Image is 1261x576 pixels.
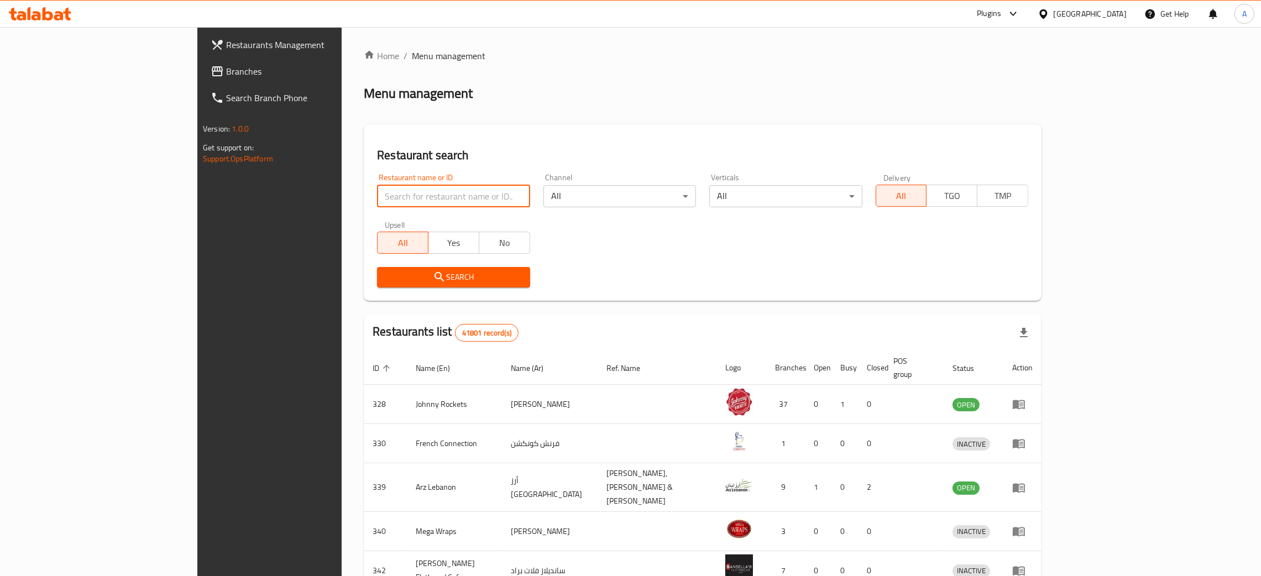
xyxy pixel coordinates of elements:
[953,481,980,495] div: OPEN
[876,185,927,207] button: All
[232,122,249,136] span: 1.0.0
[364,85,473,102] h2: Menu management
[428,232,479,254] button: Yes
[1012,397,1033,411] div: Menu
[598,463,717,512] td: [PERSON_NAME],[PERSON_NAME] & [PERSON_NAME]
[805,512,831,551] td: 0
[373,323,519,342] h2: Restaurants list
[831,351,858,385] th: Busy
[716,351,766,385] th: Logo
[953,525,990,538] span: INACTIVE
[766,424,805,463] td: 1
[1242,8,1247,20] span: A
[226,65,399,78] span: Branches
[931,188,973,204] span: TGO
[881,188,923,204] span: All
[831,424,858,463] td: 0
[831,385,858,424] td: 1
[977,185,1028,207] button: TMP
[883,174,911,181] label: Delivery
[725,388,753,416] img: Johnny Rockets
[502,512,598,551] td: [PERSON_NAME]
[953,362,988,375] span: Status
[377,232,428,254] button: All
[203,122,230,136] span: Version:
[1012,481,1033,494] div: Menu
[203,151,273,166] a: Support.OpsPlatform
[858,424,885,463] td: 0
[407,512,502,551] td: Mega Wraps
[502,424,598,463] td: فرنش كونكشن
[382,235,424,251] span: All
[203,140,254,155] span: Get support on:
[484,235,526,251] span: No
[416,362,464,375] span: Name (En)
[831,463,858,512] td: 0
[226,38,399,51] span: Restaurants Management
[433,235,475,251] span: Yes
[805,463,831,512] td: 1
[377,267,530,287] button: Search
[805,424,831,463] td: 0
[543,185,696,207] div: All
[226,91,399,104] span: Search Branch Phone
[502,385,598,424] td: [PERSON_NAME]
[858,463,885,512] td: 2
[953,399,980,411] span: OPEN
[202,32,408,58] a: Restaurants Management
[385,221,405,228] label: Upsell
[725,472,753,499] img: Arz Lebanon
[982,188,1024,204] span: TMP
[202,58,408,85] a: Branches
[407,463,502,512] td: Arz Lebanon
[377,185,530,207] input: Search for restaurant name or ID..
[709,185,862,207] div: All
[725,427,753,455] img: French Connection
[364,49,1042,62] nav: breadcrumb
[725,515,753,543] img: Mega Wraps
[479,232,530,254] button: No
[377,147,1028,164] h2: Restaurant search
[1003,351,1042,385] th: Action
[766,385,805,424] td: 37
[858,512,885,551] td: 0
[831,512,858,551] td: 0
[202,85,408,111] a: Search Branch Phone
[858,351,885,385] th: Closed
[805,385,831,424] td: 0
[766,512,805,551] td: 3
[953,437,990,451] div: INACTIVE
[607,362,655,375] span: Ref. Name
[1011,320,1037,346] div: Export file
[926,185,977,207] button: TGO
[1054,8,1127,20] div: [GEOGRAPHIC_DATA]
[455,324,519,342] div: Total records count
[1012,437,1033,450] div: Menu
[858,385,885,424] td: 0
[766,463,805,512] td: 9
[373,362,394,375] span: ID
[386,270,521,284] span: Search
[456,328,518,338] span: 41801 record(s)
[893,354,930,381] span: POS group
[1012,525,1033,538] div: Menu
[977,7,1001,20] div: Plugins
[407,424,502,463] td: French Connection
[953,481,980,494] span: OPEN
[502,463,598,512] td: أرز [GEOGRAPHIC_DATA]
[407,385,502,424] td: Johnny Rockets
[412,49,485,62] span: Menu management
[953,438,990,451] span: INACTIVE
[805,351,831,385] th: Open
[511,362,558,375] span: Name (Ar)
[766,351,805,385] th: Branches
